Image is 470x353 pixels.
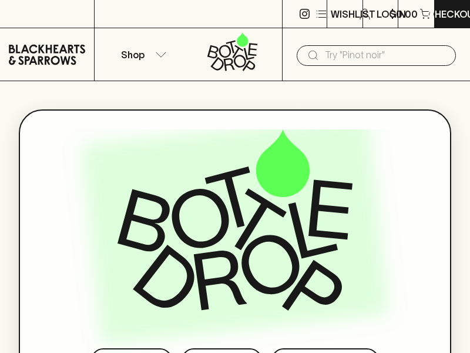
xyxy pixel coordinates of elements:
p: Shop [121,48,145,62]
img: Bottle Drop [117,129,352,311]
p: ⠀ [95,7,105,21]
p: $0.00 [390,7,418,21]
input: Try "Pinot noir" [325,46,446,65]
p: Wishlist [331,7,375,21]
p: Login [377,7,406,21]
button: Shop [95,28,189,81]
